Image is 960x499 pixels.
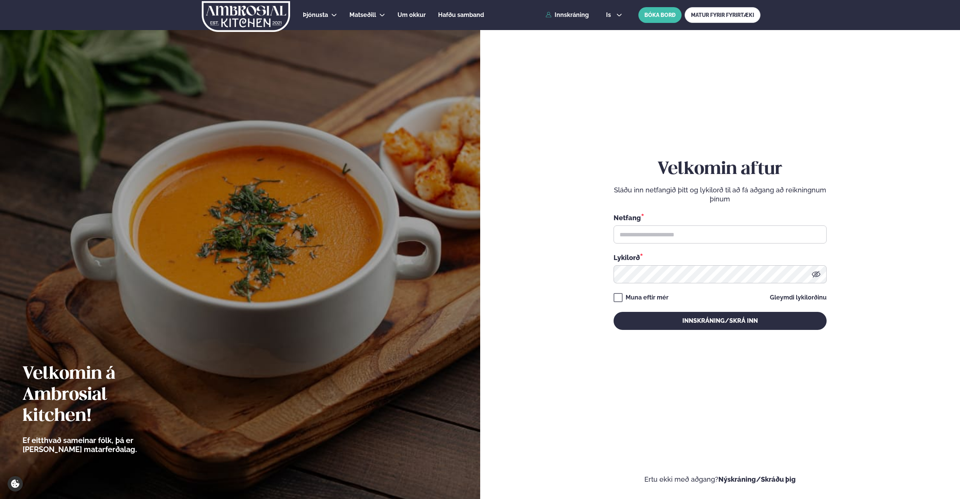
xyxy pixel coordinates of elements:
[606,12,613,18] span: is
[614,213,827,222] div: Netfang
[438,11,484,20] a: Hafðu samband
[349,11,376,18] span: Matseðill
[23,436,178,454] p: Ef eitthvað sameinar fólk, þá er [PERSON_NAME] matarferðalag.
[614,312,827,330] button: Innskráning/Skrá inn
[546,12,589,18] a: Innskráning
[8,476,23,491] a: Cookie settings
[303,11,328,18] span: Þjónusta
[600,12,628,18] button: is
[685,7,760,23] a: MATUR FYRIR FYRIRTÆKI
[398,11,426,20] a: Um okkur
[23,364,178,427] h2: Velkomin á Ambrosial kitchen!
[303,11,328,20] a: Þjónusta
[349,11,376,20] a: Matseðill
[398,11,426,18] span: Um okkur
[503,475,938,484] p: Ertu ekki með aðgang?
[438,11,484,18] span: Hafðu samband
[770,295,827,301] a: Gleymdi lykilorðinu
[201,1,291,32] img: logo
[638,7,682,23] button: BÓKA BORÐ
[718,475,796,483] a: Nýskráning/Skráðu þig
[614,159,827,180] h2: Velkomin aftur
[614,186,827,204] p: Sláðu inn netfangið þitt og lykilorð til að fá aðgang að reikningnum þínum
[614,253,827,262] div: Lykilorð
